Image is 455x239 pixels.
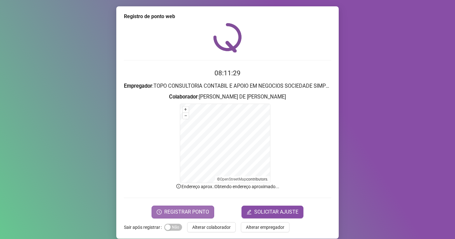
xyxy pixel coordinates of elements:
button: + [183,106,189,113]
span: REGISTRAR PONTO [164,208,209,216]
span: edit [247,209,252,215]
p: Endereço aprox. : Obtendo endereço aproximado... [124,183,331,190]
button: REGISTRAR PONTO [152,206,214,218]
label: Sair após registrar [124,222,164,232]
span: Alterar colaborador [192,224,231,231]
button: – [183,113,189,119]
div: Registro de ponto web [124,13,331,20]
strong: Colaborador [169,94,198,100]
time: 08:11:29 [214,69,241,77]
button: Alterar colaborador [187,222,236,232]
a: OpenStreetMap [220,177,246,181]
strong: Empregador [124,83,152,89]
h3: : [PERSON_NAME] DE [PERSON_NAME] [124,93,331,101]
span: info-circle [176,183,181,189]
button: editSOLICITAR AJUSTE [241,206,303,218]
li: © contributors. [217,177,268,181]
img: QRPoint [213,23,242,52]
h3: : TOPO CONSULTORIA CONTABIL E APOIO EM NEGOCIOS SOCIEDADE SIMPLES [124,82,331,90]
span: SOLICITAR AJUSTE [254,208,298,216]
span: Alterar empregador [246,224,284,231]
span: clock-circle [157,209,162,215]
button: Alterar empregador [241,222,289,232]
